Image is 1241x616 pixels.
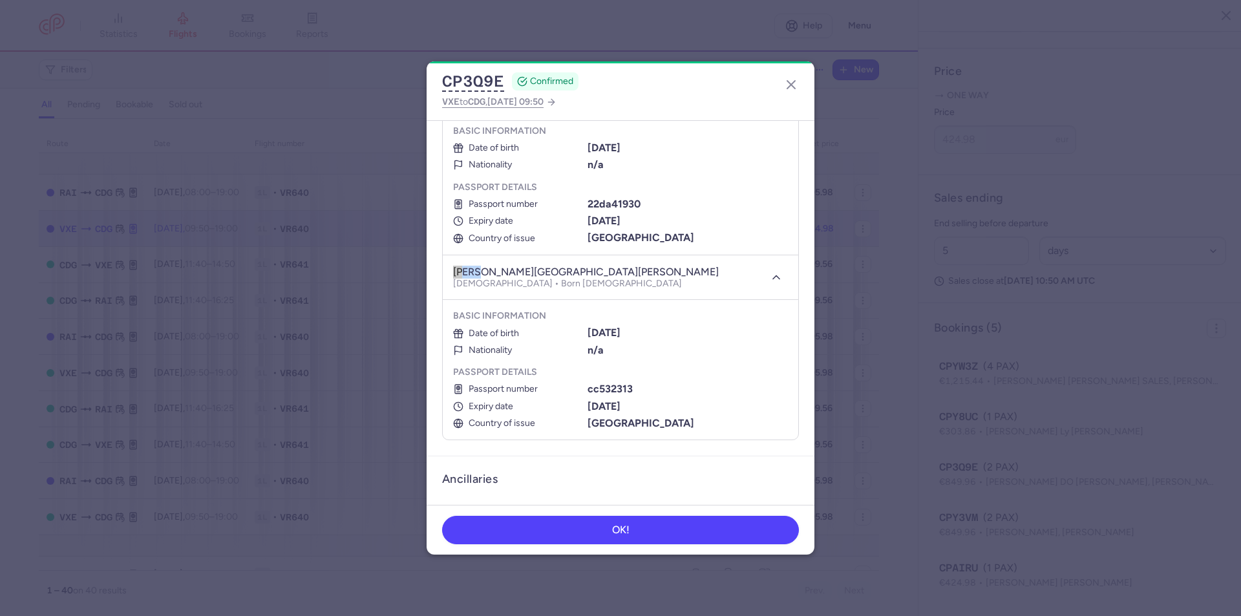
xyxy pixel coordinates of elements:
span: CDG [468,96,485,107]
span: CONFIRMED [530,75,573,88]
span: [DATE] 09:50 [487,96,544,107]
span: to , [442,94,544,110]
p: [DEMOGRAPHIC_DATA] • Born [DEMOGRAPHIC_DATA] [453,279,719,289]
div: Country of issue [453,233,585,244]
b: [GEOGRAPHIC_DATA] [588,231,694,244]
button: OK! [442,516,799,544]
b: cc532313 [588,383,633,395]
b: n/a [588,158,604,171]
div: Expiry date [453,401,585,412]
button: CP3Q9E [442,72,504,91]
h5: Basic information [453,125,788,137]
span: VXE [442,96,460,107]
div: Date of birth [453,328,585,339]
h5: Passport details [453,366,788,378]
h4: [PERSON_NAME][GEOGRAPHIC_DATA][PERSON_NAME] [453,266,719,279]
b: [DATE] [588,400,620,412]
b: n/a [588,344,604,356]
div: Passport number [453,199,585,209]
div: Nationality [453,160,585,170]
div: Nationality [453,345,585,356]
div: Passport number [453,384,585,394]
span: OK! [612,524,630,536]
b: [GEOGRAPHIC_DATA] [588,417,694,429]
h5: Passport details [453,182,788,193]
b: [DATE] [588,142,620,154]
div: Country of issue [453,418,585,429]
div: Expiry date [453,216,585,226]
b: [DATE] [588,215,620,227]
b: [DATE] [588,326,620,339]
a: VXEtoCDG,[DATE] 09:50 [442,94,557,110]
h3: Ancillaries [442,472,799,487]
h5: Basic information [453,310,788,322]
div: Date of birth [453,143,585,153]
b: 22da41930 [588,198,641,210]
